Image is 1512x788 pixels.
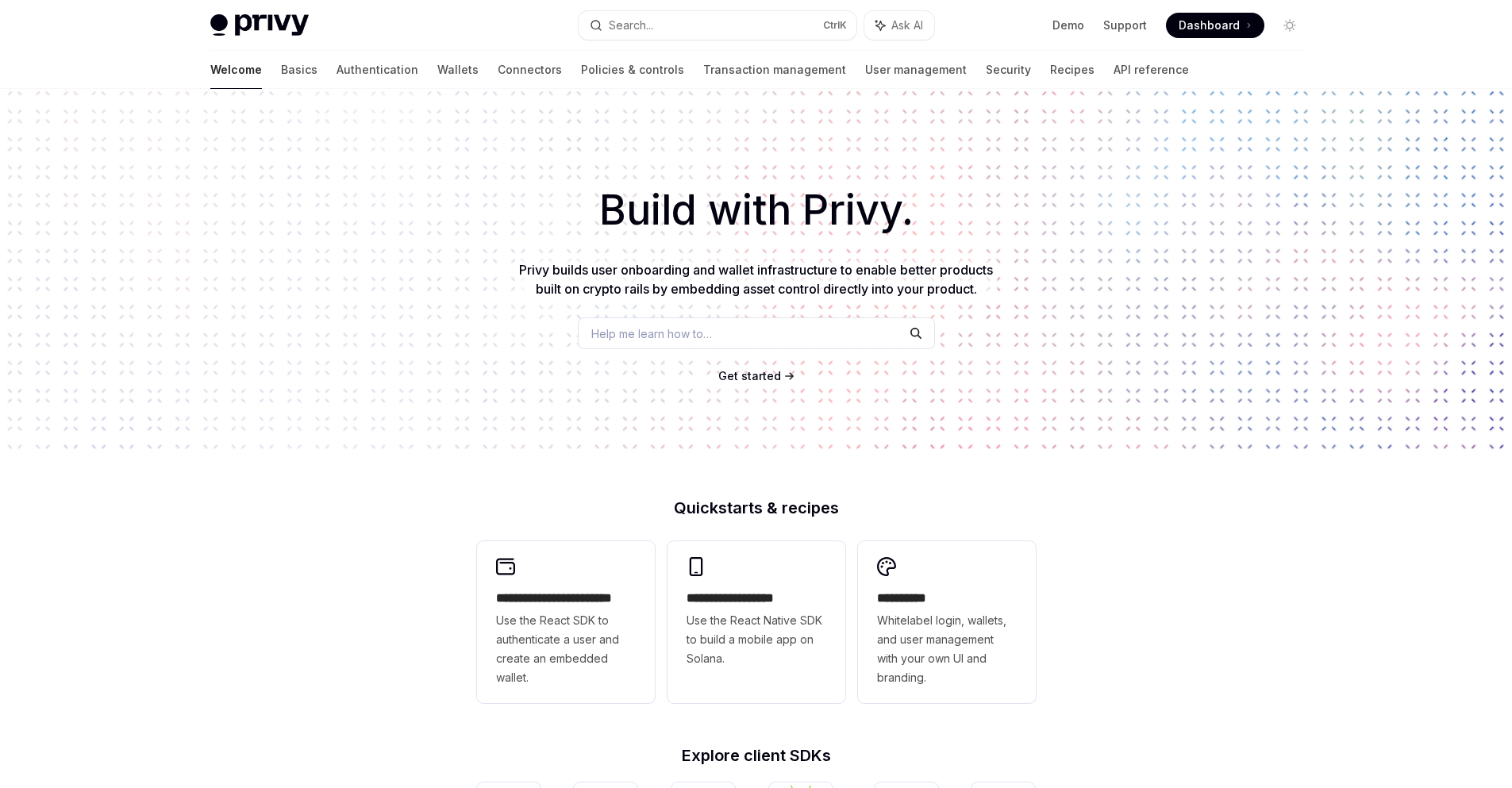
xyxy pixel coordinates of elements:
span: Whitelabel login, wallets, and user management with your own UI and branding. [877,611,1017,687]
div: Search... [609,16,653,35]
a: Authentication [337,51,418,89]
a: Policies & controls [581,51,684,89]
a: Basics [281,51,317,89]
a: Recipes [1050,51,1095,89]
h2: Quickstarts & recipes [477,500,1036,516]
h2: Explore client SDKs [477,748,1036,763]
span: Privy builds user onboarding and wallet infrastructure to enable better products built on crypto ... [519,262,993,297]
a: Connectors [498,51,562,89]
a: User management [865,51,967,89]
span: Get started [718,369,781,382]
a: Security [986,51,1031,89]
button: Search...CtrlK [579,11,856,40]
h1: Build with Privy. [25,179,1487,241]
span: Use the React Native SDK to build a mobile app on Solana. [687,611,826,668]
a: **** *****Whitelabel login, wallets, and user management with your own UI and branding. [858,541,1036,703]
span: Dashboard [1179,17,1240,33]
button: Ask AI [864,11,934,40]
button: Toggle dark mode [1277,13,1302,38]
a: Dashboard [1166,13,1264,38]
a: API reference [1114,51,1189,89]
span: Ctrl K [823,19,847,32]
a: Demo [1052,17,1084,33]
a: Wallets [437,51,479,89]
a: Get started [718,368,781,384]
span: Ask AI [891,17,923,33]
a: Transaction management [703,51,846,89]
a: Welcome [210,51,262,89]
span: Use the React SDK to authenticate a user and create an embedded wallet. [496,611,636,687]
a: Support [1103,17,1147,33]
span: Help me learn how to… [591,325,712,342]
img: light logo [210,14,309,37]
a: **** **** **** ***Use the React Native SDK to build a mobile app on Solana. [668,541,845,703]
